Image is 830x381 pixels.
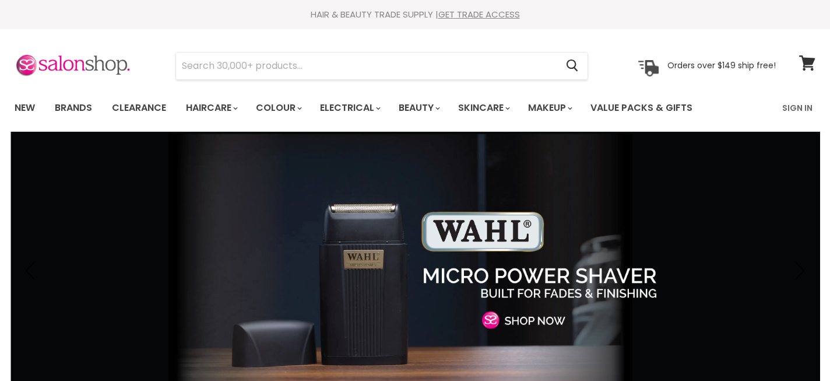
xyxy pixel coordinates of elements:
a: Makeup [519,96,579,120]
a: Sign In [775,96,820,120]
form: Product [175,52,588,80]
a: Skincare [449,96,517,120]
a: Clearance [103,96,175,120]
a: GET TRADE ACCESS [438,8,520,20]
a: Value Packs & Gifts [582,96,701,120]
p: Orders over $149 ship free! [667,60,776,71]
a: Beauty [390,96,447,120]
a: Colour [247,96,309,120]
a: New [6,96,44,120]
button: Next [786,259,810,282]
a: Brands [46,96,101,120]
button: Search [557,53,588,79]
a: Haircare [177,96,245,120]
ul: Main menu [6,91,738,125]
button: Previous [20,259,44,282]
a: Electrical [311,96,388,120]
input: Search [176,53,557,79]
